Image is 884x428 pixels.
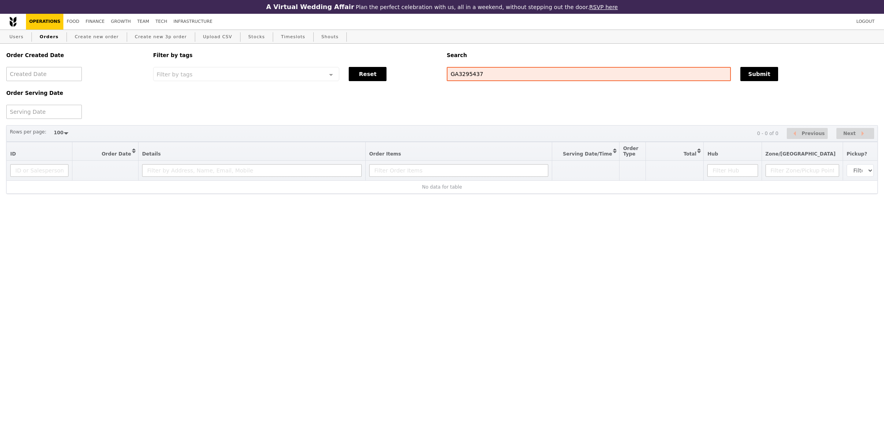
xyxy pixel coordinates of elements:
label: Rows per page: [10,128,46,136]
a: Orders [37,30,62,44]
span: Order Items [369,151,401,157]
input: Search any field [447,67,731,81]
a: RSVP here [589,4,618,10]
input: Filter Order Items [369,164,548,177]
a: Operations [26,14,63,30]
a: Create new 3p order [132,30,190,44]
a: Team [134,14,152,30]
span: Zone/[GEOGRAPHIC_DATA] [766,151,836,157]
a: Timeslots [278,30,308,44]
a: Logout [853,14,878,30]
span: Pickup? [847,151,867,157]
a: Food [63,14,82,30]
input: Filter Zone/Pickup Point [766,164,840,177]
button: Next [836,128,874,139]
input: ID or Salesperson name [10,164,68,177]
a: Infrastructure [170,14,216,30]
button: Previous [787,128,828,139]
span: Filter by tags [157,70,192,78]
span: Previous [802,129,825,138]
h5: Filter by tags [153,52,437,58]
h5: Order Serving Date [6,90,144,96]
a: Stocks [245,30,268,44]
input: Filter by Address, Name, Email, Mobile [142,164,362,177]
h5: Search [447,52,878,58]
a: Finance [83,14,108,30]
a: Shouts [318,30,342,44]
div: Plan the perfect celebration with us, all in a weekend, without stepping out the door. [215,3,669,11]
span: Order Type [623,146,638,157]
a: Create new order [72,30,122,44]
span: ID [10,151,16,157]
a: Upload CSV [200,30,235,44]
input: Created Date [6,67,82,81]
img: Grain logo [9,17,17,27]
div: No data for table [10,184,874,190]
h5: Order Created Date [6,52,144,58]
span: Hub [707,151,718,157]
div: 0 - 0 of 0 [757,131,778,136]
a: Users [6,30,27,44]
a: Tech [152,14,170,30]
input: Serving Date [6,105,82,119]
span: Details [142,151,161,157]
a: Growth [108,14,134,30]
button: Submit [740,67,778,81]
button: Reset [349,67,387,81]
h3: A Virtual Wedding Affair [266,3,354,11]
input: Filter Hub [707,164,758,177]
span: Next [843,129,856,138]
